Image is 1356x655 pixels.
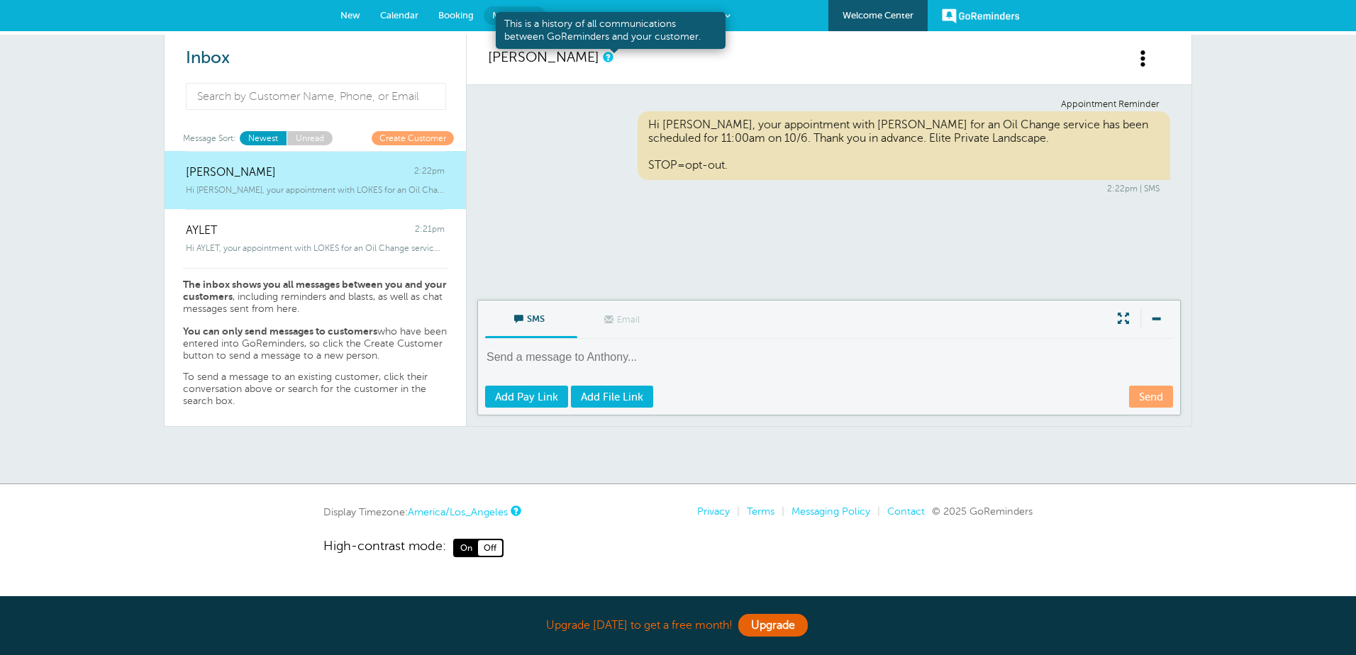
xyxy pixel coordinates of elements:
[323,539,1033,557] a: High-contrast mode: On Off
[556,10,581,21] span: Blasts
[455,540,478,556] span: On
[495,391,558,403] span: Add Pay Link
[747,505,774,517] a: Terms
[287,131,333,145] a: Unread
[492,10,538,21] span: Messaging
[380,10,418,21] span: Calendar
[870,505,880,517] li: |
[511,506,519,515] a: This is the timezone being used to display dates and times to you on this device. Click the timez...
[183,325,377,337] strong: You can only send messages to customers
[323,539,446,557] span: High-contrast mode:
[774,505,784,517] li: |
[165,151,466,210] a: [PERSON_NAME] 2:22pm Hi [PERSON_NAME], your appointment with LOKES for an Oil Change service has ...
[791,505,870,517] a: Messaging Policy
[323,610,1033,641] div: Upgrade [DATE] to get a free month!
[638,111,1171,180] div: Hi [PERSON_NAME], your appointment with [PERSON_NAME] for an Oil Change service has been schedule...
[887,505,925,517] a: Contact
[496,12,726,49] div: This is a history of all communications between GoReminders and your customer.
[581,391,643,403] span: Add File Link
[577,301,669,339] label: This customer does not have an email address.
[186,48,445,69] h2: Inbox
[571,386,653,408] a: Add File Link
[499,184,1160,194] div: 2:22pm | SMS
[701,10,723,21] span: More
[186,224,217,237] span: AYLET
[499,99,1160,110] div: Appointment Reminder
[408,506,508,517] a: America/Los_Angeles
[415,224,445,237] span: 2:21pm
[488,49,599,65] a: [PERSON_NAME]
[240,131,287,145] a: Newest
[186,185,445,195] span: Hi [PERSON_NAME], your appointment with LOKES for an Oil Change service has been
[186,243,445,253] span: Hi AYLET, your appointment with LOKES for an Oil Change service has been sc
[372,131,454,145] a: Create Customer
[414,166,445,179] span: 2:22pm
[738,614,808,637] a: Upgrade
[1129,386,1173,408] a: Send
[438,10,474,21] span: Booking
[186,166,276,179] span: [PERSON_NAME]
[186,83,446,110] input: Search by Customer Name, Phone, or Email
[323,505,519,518] div: Display Timezone:
[183,371,448,407] p: To send a message to an existing customer, click their conversation above or search for the custo...
[183,131,236,145] span: Message Sort:
[340,10,360,21] span: New
[697,505,730,517] a: Privacy
[478,540,502,556] span: Off
[183,325,448,362] p: who have been entered into GoReminders, so click the Create Customer button to send a message to ...
[183,279,447,303] strong: The inbox shows you all messages between you and your customers
[588,301,659,335] span: Email
[484,6,546,25] a: Messaging
[183,279,448,315] p: , including reminders and blasts, as well as chat messages sent from here.
[655,10,681,21] span: Billing
[496,301,567,335] span: SMS
[485,386,568,408] a: Add Pay Link
[730,505,740,517] li: |
[165,209,466,268] a: AYLET 2:21pm Hi AYLET, your appointment with LOKES for an Oil Change service has been sc
[601,10,635,21] span: Settings
[932,505,1033,517] span: © 2025 GoReminders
